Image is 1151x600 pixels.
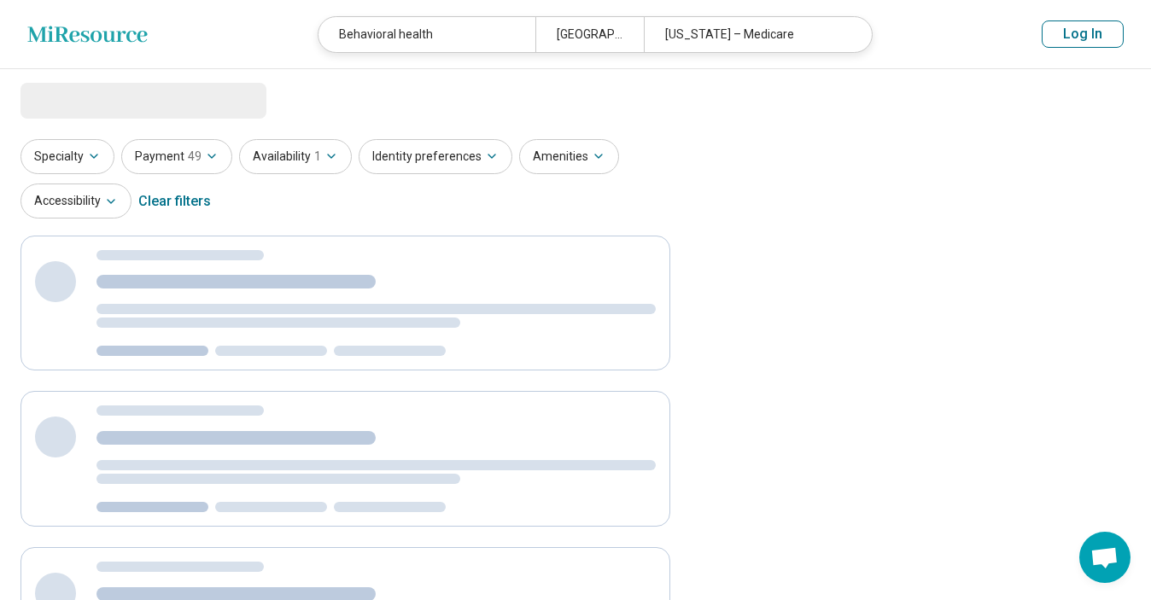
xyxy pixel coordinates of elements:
[20,183,131,218] button: Accessibility
[138,181,211,222] div: Clear filters
[314,148,321,166] span: 1
[535,17,644,52] div: [GEOGRAPHIC_DATA], [GEOGRAPHIC_DATA]
[359,139,512,174] button: Identity preferences
[239,139,352,174] button: Availability1
[121,139,232,174] button: Payment49
[20,83,164,117] span: Loading...
[1042,20,1124,48] button: Log In
[188,148,202,166] span: 49
[1079,532,1131,583] div: Open chat
[519,139,619,174] button: Amenities
[20,139,114,174] button: Specialty
[318,17,535,52] div: Behavioral health
[644,17,861,52] div: [US_STATE] – Medicare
